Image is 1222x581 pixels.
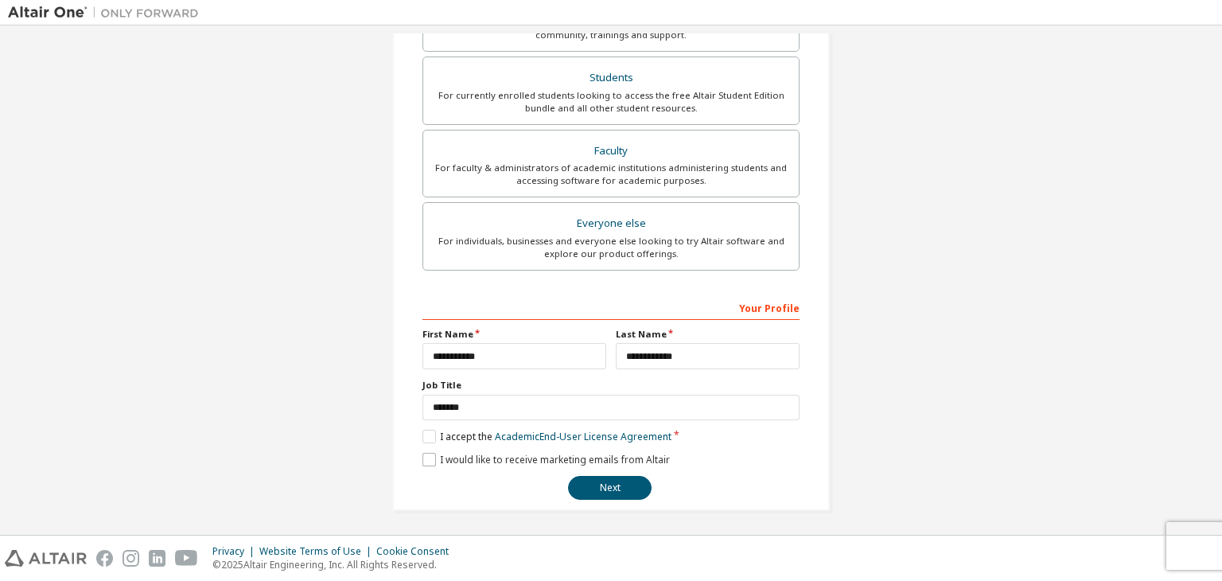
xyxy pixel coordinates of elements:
[433,67,789,89] div: Students
[212,545,259,558] div: Privacy
[433,89,789,115] div: For currently enrolled students looking to access the free Altair Student Edition bundle and all ...
[433,162,789,187] div: For faculty & administrators of academic institutions administering students and accessing softwa...
[259,545,376,558] div: Website Terms of Use
[5,550,87,567] img: altair_logo.svg
[422,294,800,320] div: Your Profile
[422,453,670,466] label: I would like to receive marketing emails from Altair
[8,5,207,21] img: Altair One
[96,550,113,567] img: facebook.svg
[616,328,800,341] label: Last Name
[123,550,139,567] img: instagram.svg
[433,213,789,235] div: Everyone else
[433,140,789,162] div: Faculty
[212,558,458,571] p: © 2025 Altair Engineering, Inc. All Rights Reserved.
[422,379,800,392] label: Job Title
[568,476,652,500] button: Next
[149,550,165,567] img: linkedin.svg
[422,328,606,341] label: First Name
[376,545,458,558] div: Cookie Consent
[433,235,789,260] div: For individuals, businesses and everyone else looking to try Altair software and explore our prod...
[175,550,198,567] img: youtube.svg
[495,430,671,443] a: Academic End-User License Agreement
[422,430,671,443] label: I accept the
